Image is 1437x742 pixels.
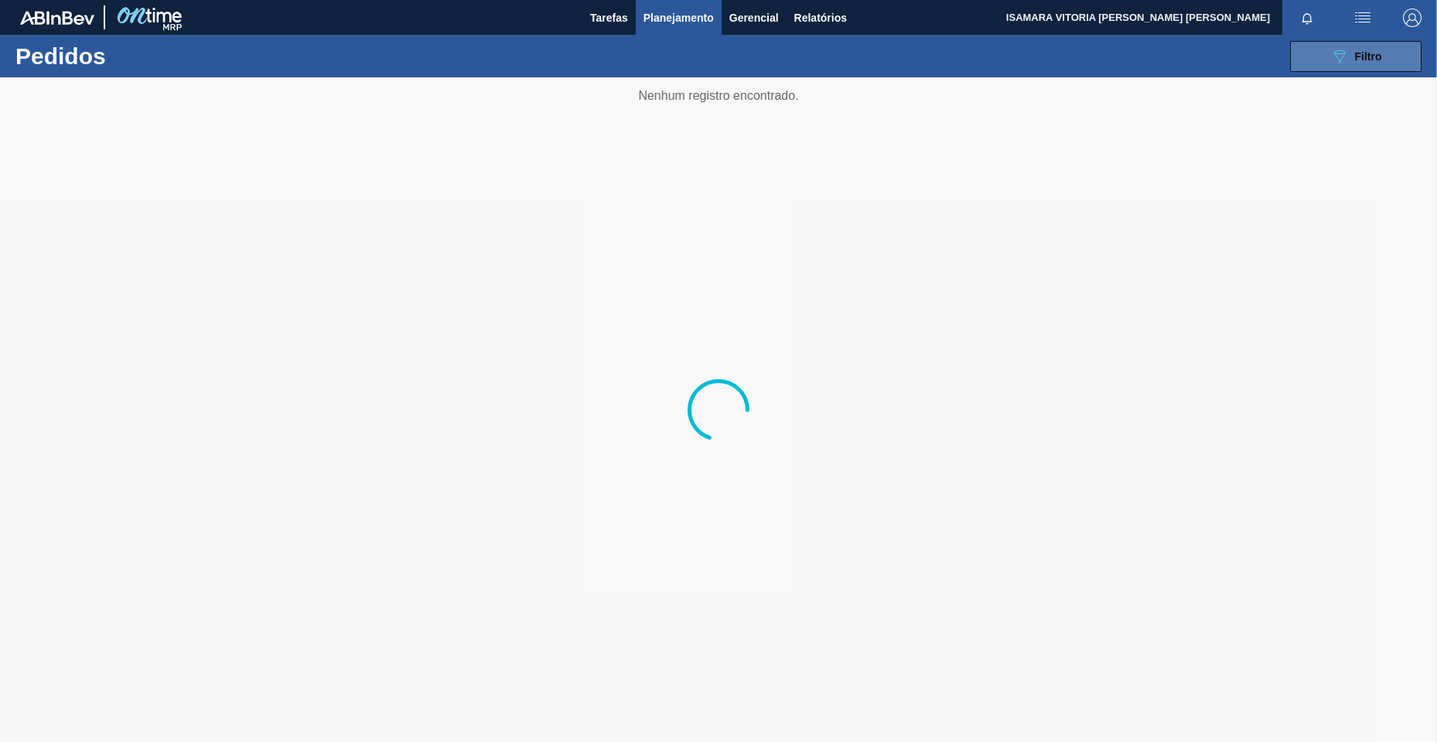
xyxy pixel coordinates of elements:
button: Filtro [1290,41,1422,72]
img: userActions [1353,9,1372,27]
span: Relatórios [794,9,847,27]
span: Tarefas [590,9,628,27]
img: Logout [1403,9,1422,27]
img: TNhmsLtSVTkK8tSr43FrP2fwEKptu5GPRR3wAAAABJRU5ErkJggg== [20,11,94,25]
button: Notificações [1282,7,1332,29]
span: Filtro [1355,50,1382,63]
span: Planejamento [643,9,714,27]
span: Gerencial [729,9,779,27]
h1: Pedidos [15,47,245,65]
